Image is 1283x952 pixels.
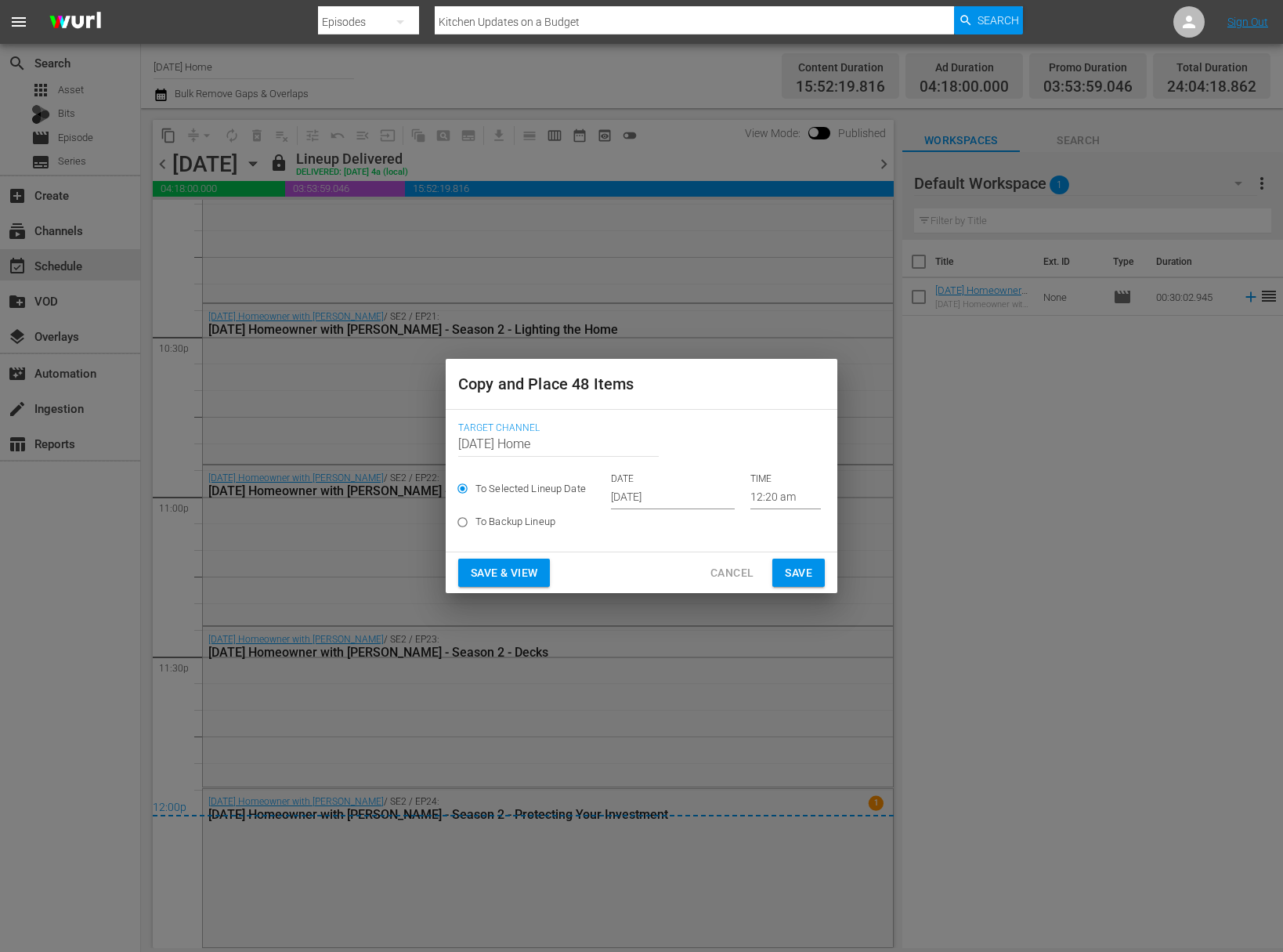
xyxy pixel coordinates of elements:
button: Cancel [698,559,766,588]
span: To Backup Lineup [475,514,555,530]
span: Target Channel [458,422,817,435]
a: Sign Out [1227,16,1268,28]
button: Save & View [458,559,550,588]
p: TIME [750,472,821,486]
span: Save [785,563,812,583]
p: DATE [611,472,735,486]
span: Search [978,6,1019,34]
span: Cancel [710,563,754,583]
img: ans4CAIJ8jUAAAAAAAAAAAAAAAAAAAAAAAAgQb4GAAAAAAAAAAAAAAAAAAAAAAAAJMjXAAAAAAAAAAAAAAAAAAAAAAAAgAT5G... [38,4,113,41]
span: Save & View [471,563,537,583]
h2: Copy and Place 48 Items [458,371,825,396]
span: To Selected Lineup Date [475,481,586,497]
span: menu [9,13,28,31]
button: Save [772,559,825,588]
